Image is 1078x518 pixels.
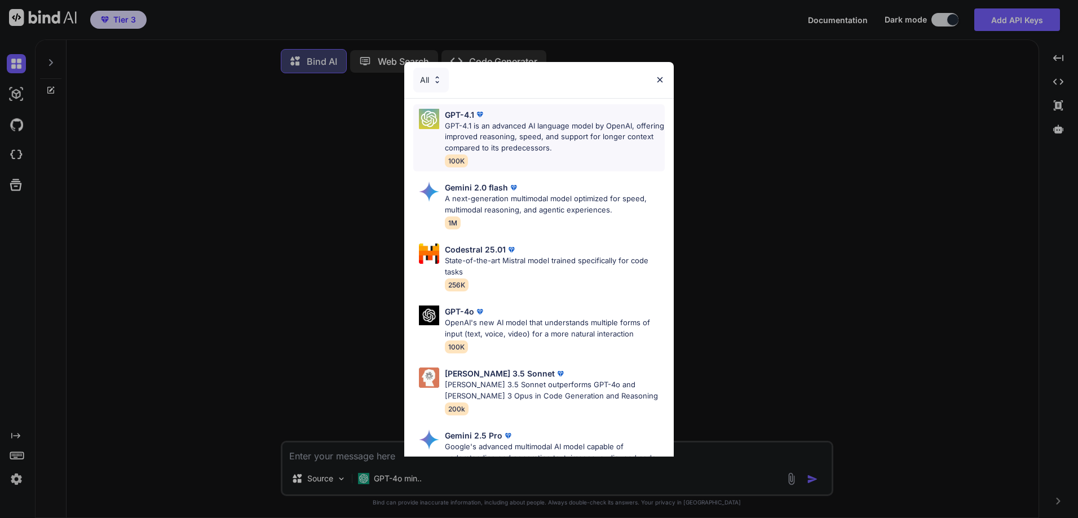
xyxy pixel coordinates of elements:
[445,368,555,379] p: [PERSON_NAME] 3.5 Sonnet
[445,306,474,317] p: GPT-4o
[508,182,519,193] img: premium
[413,68,449,92] div: All
[445,430,502,441] p: Gemini 2.5 Pro
[445,340,468,353] span: 100K
[445,216,461,229] span: 1M
[445,402,469,415] span: 200k
[445,243,506,255] p: Codestral 25.01
[445,193,665,215] p: A next-generation multimodal model optimized for speed, multimodal reasoning, and agentic experie...
[445,181,508,193] p: Gemini 2.0 flash
[445,255,665,277] p: State-of-the-art Mistral model trained specifically for code tasks
[506,244,517,255] img: premium
[419,181,439,202] img: Pick Models
[419,109,439,129] img: Pick Models
[445,379,665,401] p: [PERSON_NAME] 3.5 Sonnet outperforms GPT-4o and [PERSON_NAME] 3 Opus in Code Generation and Reaso...
[445,441,665,475] p: Google's advanced multimodal AI model capable of understanding and generating text, images, audio...
[419,430,439,450] img: Pick Models
[445,121,665,154] p: GPT-4.1 is an advanced AI language model by OpenAI, offering improved reasoning, speed, and suppo...
[432,75,442,85] img: Pick Models
[555,368,566,379] img: premium
[474,306,485,317] img: premium
[445,154,468,167] span: 100K
[419,243,439,264] img: Pick Models
[445,317,665,339] p: OpenAI's new AI model that understands multiple forms of input (text, voice, video) for a more na...
[655,75,665,85] img: close
[445,278,469,291] span: 256K
[445,109,474,121] p: GPT-4.1
[474,109,485,120] img: premium
[419,368,439,388] img: Pick Models
[419,306,439,325] img: Pick Models
[502,430,514,441] img: premium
